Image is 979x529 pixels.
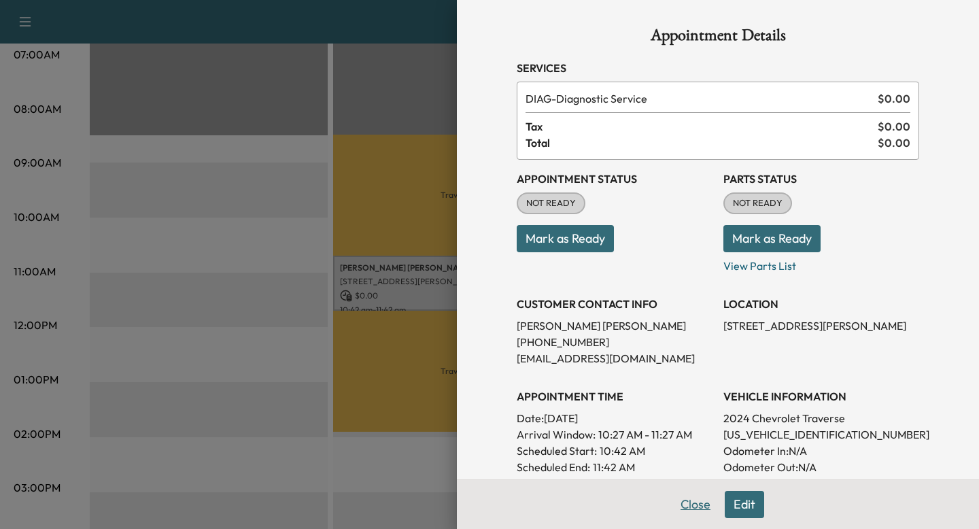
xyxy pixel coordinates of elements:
[517,410,712,426] p: Date: [DATE]
[723,252,919,274] p: View Parts List
[517,443,597,459] p: Scheduled Start:
[878,135,910,151] span: $ 0.00
[593,459,635,475] p: 11:42 AM
[526,90,872,107] span: Diagnostic Service
[517,27,919,49] h1: Appointment Details
[723,318,919,334] p: [STREET_ADDRESS][PERSON_NAME]
[517,60,919,76] h3: Services
[878,90,910,107] span: $ 0.00
[526,135,878,151] span: Total
[723,171,919,187] h3: Parts Status
[517,475,712,492] p: Duration: 60 minutes
[517,388,712,405] h3: APPOINTMENT TIME
[723,225,821,252] button: Mark as Ready
[723,426,919,443] p: [US_VEHICLE_IDENTIFICATION_NUMBER]
[517,334,712,350] p: [PHONE_NUMBER]
[723,443,919,459] p: Odometer In: N/A
[725,197,791,210] span: NOT READY
[517,318,712,334] p: [PERSON_NAME] [PERSON_NAME]
[725,491,764,518] button: Edit
[723,296,919,312] h3: LOCATION
[878,118,910,135] span: $ 0.00
[517,350,712,366] p: [EMAIL_ADDRESS][DOMAIN_NAME]
[723,410,919,426] p: 2024 Chevrolet Traverse
[723,388,919,405] h3: VEHICLE INFORMATION
[517,296,712,312] h3: CUSTOMER CONTACT INFO
[517,459,590,475] p: Scheduled End:
[526,118,878,135] span: Tax
[517,426,712,443] p: Arrival Window:
[518,197,584,210] span: NOT READY
[517,225,614,252] button: Mark as Ready
[517,171,712,187] h3: Appointment Status
[723,459,919,475] p: Odometer Out: N/A
[672,491,719,518] button: Close
[600,443,645,459] p: 10:42 AM
[598,426,692,443] span: 10:27 AM - 11:27 AM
